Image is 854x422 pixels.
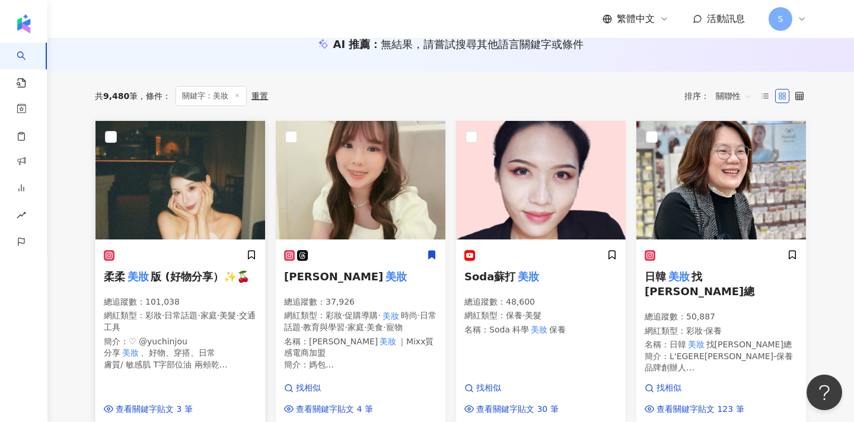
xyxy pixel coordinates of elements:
span: 彩妝 [326,311,342,320]
a: 找相似 [645,382,744,394]
div: AI 推薦 ： [333,37,584,52]
span: 促購導購 [345,311,378,320]
span: ♡ @yuchinjou 分享 [104,337,187,358]
span: [PERSON_NAME] [284,270,383,283]
span: 條件 ： [138,91,171,101]
a: 查看關鍵字貼文 123 筆 [645,404,744,415]
span: Soda 科學 [489,325,529,334]
span: 活動訊息 [707,13,745,24]
span: · [703,326,705,335]
span: 柔柔 [104,270,125,283]
div: 簡介 ： [645,351,798,374]
span: 保養 [549,325,566,334]
span: 無結果，請嘗試搜尋其他語言關鍵字或條件 [381,38,584,50]
span: 媽包 ♥︎Mixx質感電商核心 ♥︎我的 [284,360,361,392]
span: 日常話題 [164,311,197,320]
span: · [217,311,219,320]
span: 美食 [367,322,383,332]
div: 名稱 ： [284,336,437,359]
span: 家庭 [348,322,364,332]
span: · [345,322,347,332]
img: KOL Avatar [636,121,806,239]
img: logo icon [14,14,33,33]
span: · [342,311,345,320]
a: 查看關鍵字貼文 3 筆 [104,404,193,415]
span: 彩妝 [145,311,162,320]
a: 查看關鍵字貼文 30 筆 [464,404,559,415]
div: 共 筆 [95,91,138,101]
mark: 美妝 [683,373,703,386]
mark: 美妝 [378,335,398,348]
mark: 美妝 [756,373,776,386]
span: 美髮 [219,311,236,320]
span: 繁體中文 [617,12,655,25]
span: 彩妝 [686,326,703,335]
span: · [162,311,164,320]
span: · [197,311,200,320]
div: 簡介 ： [104,336,257,371]
span: · [383,322,385,332]
span: 教育與學習 [303,322,345,332]
div: 名稱 ： [464,324,617,336]
span: 找相似 [296,382,321,394]
span: · [301,322,303,332]
span: 、好物、穿搭、日常 膚質/ 敏感肌 T字部位油 兩頰乾 📦團購問題私訊我📦 🐥近期團購結束🐥 [104,348,228,392]
span: · [522,311,525,320]
span: 版 (好物分享）✨🍒 [151,270,250,283]
span: S [778,12,783,25]
span: rise [17,203,26,230]
div: 重置 [251,91,268,101]
span: 關鍵字：美妝 [176,86,247,106]
span: 找[PERSON_NAME]總 [645,270,754,298]
span: 日韓 [645,270,666,283]
p: 總追蹤數 ： 50,887 [645,311,798,323]
mark: 美妝 [125,268,151,284]
a: 找相似 [464,382,559,394]
p: 網紅類型 ： [284,310,437,333]
span: 關聯性 [716,87,751,105]
span: 交通工具 [104,311,256,332]
mark: 美妝 [529,323,549,336]
div: 簡介 ： [284,359,437,371]
span: 找相似 [476,382,501,394]
img: KOL Avatar [456,121,626,239]
span: Soda蘇打 [464,270,515,283]
p: 總追蹤數 ： 101,038 [104,296,257,308]
img: KOL Avatar [95,121,265,239]
a: 找相似 [284,382,373,394]
span: 查看關鍵字貼文 4 筆 [296,404,373,415]
span: 查看關鍵字貼文 30 筆 [476,404,559,415]
span: · [236,311,238,320]
span: 找相似 [657,382,681,394]
span: 美髮 [525,311,541,320]
mark: 美妝 [515,268,541,284]
span: 查看關鍵字貼文 3 筆 [116,404,193,415]
a: 查看關鍵字貼文 4 筆 [284,404,373,415]
p: 網紅類型 ： [104,310,257,333]
mark: 美妝 [666,268,692,284]
span: 9,480 [103,91,129,101]
iframe: Help Scout Beacon - Open [807,375,842,410]
p: 網紅類型 ： [645,325,798,337]
span: · [418,311,420,320]
span: · [364,322,367,332]
p: 總追蹤數 ： 37,926 [284,296,437,308]
span: 日常話題 [284,311,436,332]
mark: 美妝 [381,309,401,322]
mark: 美妝 [383,268,409,284]
span: 寵物 [386,322,403,332]
span: 日韓 [670,340,686,349]
span: [PERSON_NAME] [309,337,378,346]
span: 家庭 [200,311,217,320]
div: 排序： [684,87,758,105]
div: 名稱 ： [645,339,798,351]
span: · [378,311,380,320]
p: 網紅類型 ： [464,310,617,322]
span: 找[PERSON_NAME]總 [706,340,792,349]
span: 時尚 [401,311,418,320]
span: 查看關鍵字貼文 123 筆 [657,404,744,415]
span: 保養 [506,311,522,320]
mark: 美妝 [120,346,141,359]
span: L'EGERE[PERSON_NAME]-保養品牌創辦人 🔅[DATE] [645,351,793,384]
span: 保養 [705,326,722,335]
